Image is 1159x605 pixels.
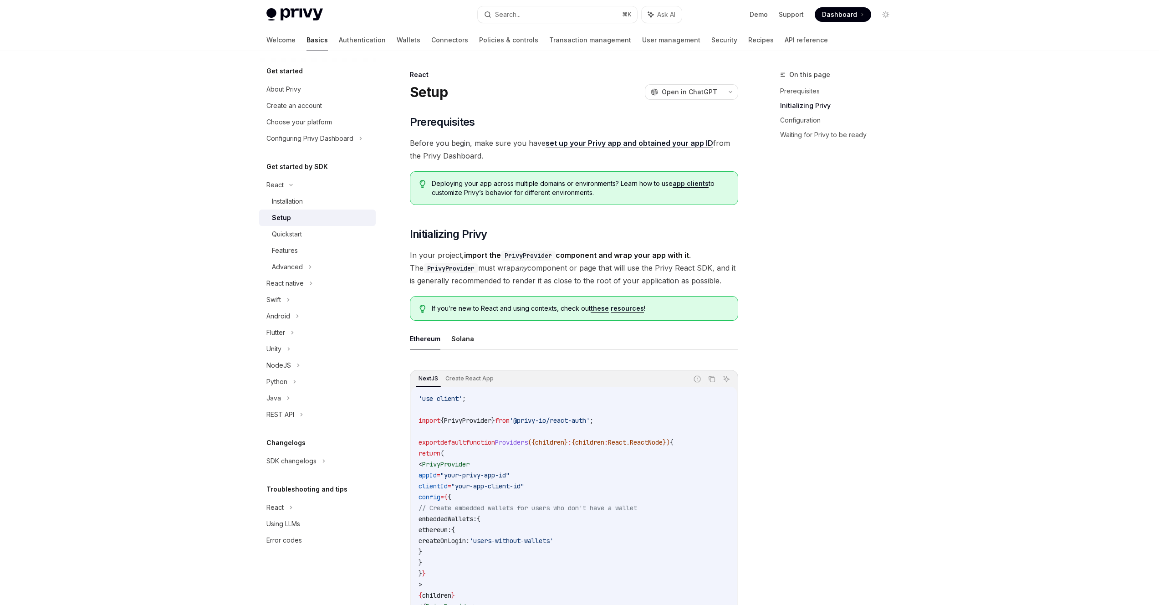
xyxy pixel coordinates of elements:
span: Dashboard [822,10,857,19]
a: API reference [785,29,828,51]
a: Setup [259,210,376,226]
span: { [419,591,422,600]
span: Initializing Privy [410,227,487,241]
span: function [466,438,495,446]
span: { [670,438,674,446]
a: Create an account [259,97,376,114]
div: Configuring Privy Dashboard [266,133,353,144]
span: Before you begin, make sure you have from the Privy Dashboard. [410,137,738,162]
div: Swift [266,294,281,305]
span: = [448,482,451,490]
span: } [451,591,455,600]
span: If you’re new to React and using contexts, check out ! [432,304,728,313]
div: Create React App [443,373,496,384]
span: { [451,526,455,534]
div: NodeJS [266,360,291,371]
span: ; [590,416,593,425]
button: Solana [451,328,474,349]
svg: Tip [419,180,426,188]
span: Open in ChatGPT [662,87,717,97]
span: Providers [495,438,528,446]
div: Flutter [266,327,285,338]
a: Security [711,29,737,51]
div: Using LLMs [266,518,300,529]
span: { [448,493,451,501]
div: NextJS [416,373,441,384]
a: Features [259,242,376,259]
div: Unity [266,344,281,354]
span: ethereum: [419,526,451,534]
span: Deploying your app across multiple domains or environments? Learn how to use to customize Privy’s... [432,179,728,197]
span: ⌘ K [622,11,632,18]
div: React [266,502,284,513]
span: < [419,460,422,468]
span: "your-app-client-id" [451,482,524,490]
a: these [591,304,609,313]
span: // Create embedded wallets for users who don't have a wallet [419,504,637,512]
div: Choose your platform [266,117,332,128]
div: Setup [272,212,291,223]
span: createOnLogin: [419,537,470,545]
button: Ethereum [410,328,440,349]
span: from [495,416,510,425]
span: embeddedWallets: [419,515,477,523]
a: Prerequisites [780,84,900,98]
span: "your-privy-app-id" [440,471,510,479]
a: Configuration [780,113,900,128]
span: } [422,569,426,578]
span: }) [663,438,670,446]
a: Demo [750,10,768,19]
span: clientId [419,482,448,490]
span: children [422,591,451,600]
a: Authentication [339,29,386,51]
span: } [419,548,422,556]
button: Open in ChatGPT [645,84,723,100]
div: Features [272,245,298,256]
button: Search...⌘K [478,6,637,23]
span: ({ [528,438,535,446]
span: React [608,438,626,446]
a: Support [779,10,804,19]
a: Transaction management [549,29,631,51]
span: Prerequisites [410,115,475,129]
span: : [604,438,608,446]
span: PrivyProvider [444,416,491,425]
a: Waiting for Privy to be ready [780,128,900,142]
em: any [515,263,527,272]
span: . [626,438,630,446]
button: Ask AI [642,6,682,23]
span: Ask AI [657,10,675,19]
span: children [575,438,604,446]
a: Connectors [431,29,468,51]
span: { [440,416,444,425]
div: REST API [266,409,294,420]
div: Search... [495,9,521,20]
div: Android [266,311,290,322]
h5: Get started [266,66,303,77]
span: children [535,438,564,446]
span: ( [440,449,444,457]
span: : [568,438,572,446]
a: Choose your platform [259,114,376,130]
a: Policies & controls [479,29,538,51]
div: Python [266,376,287,387]
strong: import the component and wrap your app with it [464,251,689,260]
a: About Privy [259,81,376,97]
span: = [437,471,440,479]
span: ReactNode [630,438,663,446]
span: > [419,580,422,589]
div: Java [266,393,281,404]
h1: Setup [410,84,448,100]
a: Wallets [397,29,420,51]
a: Welcome [266,29,296,51]
h5: Get started by SDK [266,161,328,172]
span: return [419,449,440,457]
button: Copy the contents from the code block [706,373,718,385]
a: Installation [259,193,376,210]
a: Initializing Privy [780,98,900,113]
h5: Changelogs [266,437,306,448]
span: '@privy-io/react-auth' [510,416,590,425]
img: light logo [266,8,323,21]
button: Toggle dark mode [878,7,893,22]
span: default [440,438,466,446]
